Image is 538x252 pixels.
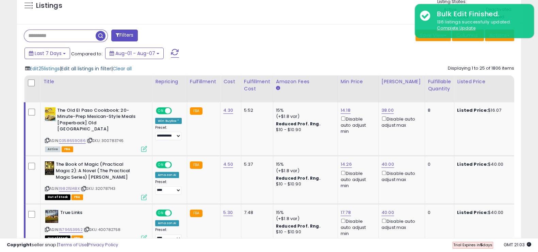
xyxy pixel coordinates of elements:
[223,161,233,168] a: 4.50
[276,229,332,235] div: $10 - $10.90
[88,241,118,248] a: Privacy Policy
[155,220,179,226] div: Amazon AI
[157,162,165,168] span: ON
[155,78,184,85] div: Repricing
[57,107,140,134] b: The Old El Paso Cookbook: 20-Minute-Prep Mexican-Style Meals [Paperback] Old [GEOGRAPHIC_DATA]
[30,65,60,72] span: Edit 25 listings
[457,107,513,113] div: $16.07
[244,107,268,113] div: 5.52
[457,161,488,167] b: Listed Price:
[457,210,513,216] div: $40.00
[276,210,332,216] div: 15%
[432,19,529,32] div: 136 listings successfully updated.
[276,85,280,91] small: Amazon Fees.
[45,210,147,240] div: ASIN:
[56,161,138,182] b: The Book of Magic (Practical Magic 2): A Novel (The Practical Magic Series) [PERSON_NAME]
[45,107,147,151] div: ASIN:
[276,127,332,133] div: $10 - $10.90
[341,217,373,237] div: Disable auto adjust min
[45,161,147,199] div: ASIN:
[276,107,332,113] div: 15%
[155,118,182,124] div: Win BuyBox *
[381,169,420,183] div: Disable auto adjust max
[59,138,86,144] a: 0358659086
[105,48,164,59] button: Aug-01 - Aug-07
[155,228,182,243] div: Preset:
[457,107,488,113] b: Listed Price:
[171,210,182,216] span: OFF
[155,125,182,141] div: Preset:
[244,161,268,167] div: 5.37
[155,180,182,195] div: Preset:
[155,172,179,178] div: Amazon AI
[190,161,202,169] small: FBA
[276,161,332,167] div: 15%
[7,241,32,248] strong: Copyright
[341,78,376,85] div: Min Price
[171,162,182,168] span: OFF
[59,227,83,233] a: 1579653952
[43,78,149,85] div: Title
[381,107,394,114] a: 38.00
[276,168,332,174] div: (+$1.8 var)
[341,115,373,135] div: Disable auto adjust min
[276,181,332,187] div: $10 - $10.90
[453,242,492,248] span: Trial Expires in days
[87,138,124,143] span: | SKU: 300783746
[45,146,61,152] span: All listings currently available for purchase on Amazon
[381,161,394,168] a: 40.00
[381,209,394,216] a: 40.00
[60,210,143,218] b: True Links
[113,65,132,72] span: Clear all
[58,241,87,248] a: Terms of Use
[223,209,233,216] a: 5.30
[276,113,332,120] div: (+$1.8 var)
[25,48,70,59] button: Last 7 Days
[428,107,449,113] div: 8
[223,107,233,114] a: 4.30
[111,30,138,41] button: Filters
[244,78,270,92] div: Fulfillment Cost
[381,78,422,85] div: [PERSON_NAME]
[171,108,182,113] span: OFF
[428,78,451,92] div: Fulfillable Quantity
[190,107,202,115] small: FBA
[341,209,351,216] a: 17.78
[341,107,350,114] a: 14.18
[45,161,54,175] img: 51zNqZL27EL._SL40_.jpg
[276,216,332,222] div: (+$1.8 var)
[276,175,321,181] b: Reduced Prof. Rng.
[7,242,118,248] div: seller snap | |
[448,65,514,72] div: Displaying 1 to 25 of 1806 items
[428,161,449,167] div: 0
[223,78,238,85] div: Cost
[381,115,420,128] div: Disable auto adjust max
[157,210,165,216] span: ON
[35,50,62,57] span: Last 7 Days
[457,209,488,216] b: Listed Price:
[61,65,111,72] span: Edit all listings in filter
[341,169,373,189] div: Disable auto adjust min
[244,210,268,216] div: 7.48
[504,241,531,248] span: 2025-08-15 21:03 GMT
[341,161,352,168] a: 14.26
[480,242,483,248] b: 5
[115,50,155,57] span: Aug-01 - Aug-07
[45,210,59,223] img: 613s-WH37SL._SL40_.jpg
[276,121,321,127] b: Reduced Prof. Rng.
[25,65,132,72] div: | |
[45,194,70,200] span: All listings that are currently out of stock and unavailable for purchase on Amazon
[428,210,449,216] div: 0
[84,227,121,232] span: | SKU: 400782758
[45,107,55,121] img: 51a1Kdj2NeL._SL40_.jpg
[71,194,83,200] span: FBA
[437,25,475,31] u: Complete Update
[190,210,202,217] small: FBA
[190,78,217,85] div: Fulfillment
[81,186,116,191] span: | SKU: 320787143
[457,78,516,85] div: Listed Price
[276,223,321,229] b: Reduced Prof. Rng.
[71,51,102,57] span: Compared to:
[457,161,513,167] div: $40.00
[62,146,73,152] span: FBA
